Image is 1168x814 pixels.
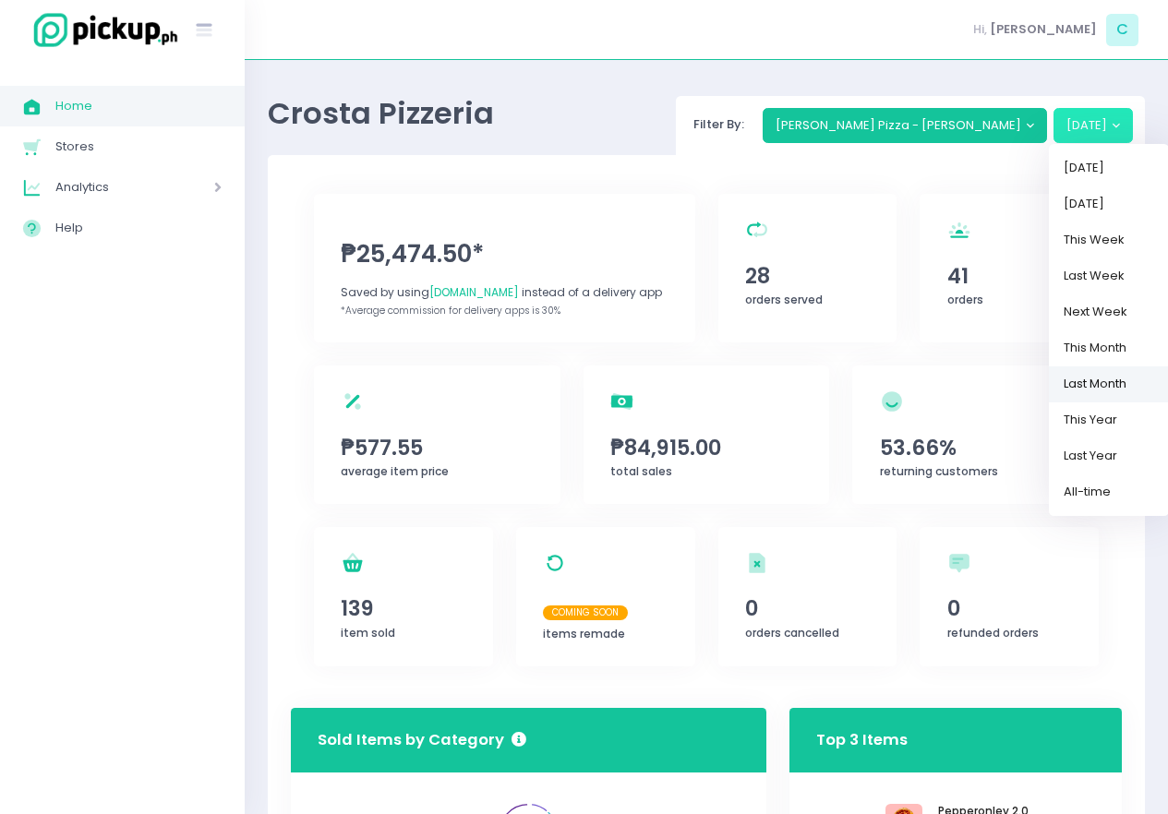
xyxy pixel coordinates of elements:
span: items remade [543,626,625,641]
span: *Average commission for delivery apps is 30% [341,304,560,317]
span: Analytics [55,175,162,199]
a: 139item sold [314,527,493,666]
span: Stores [55,135,222,159]
a: 41orders [920,194,1099,342]
span: ₱577.55 [341,432,533,463]
span: total sales [610,463,672,479]
span: ₱25,474.50* [341,236,668,272]
span: 0 [745,593,870,624]
span: [DOMAIN_NAME] [429,284,519,300]
h3: Sold Items by Category [318,728,526,751]
a: ₱84,915.00total sales [584,365,830,504]
span: Coming Soon [543,605,628,620]
span: 0 [947,593,1072,624]
a: 28orders served [718,194,897,342]
span: orders served [745,292,823,307]
a: 0refunded orders [920,527,1099,666]
span: returning customers [880,463,998,479]
h3: Top 3 Items [816,713,908,766]
a: 0orders cancelled [718,527,897,666]
span: Crosta Pizzeria [268,92,494,134]
img: logo [23,10,180,50]
span: average item price [341,463,449,479]
span: item sold [341,625,395,640]
span: Help [55,216,222,240]
span: 53.66% [880,432,1072,463]
span: 41 [947,260,1072,292]
span: 139 [341,593,465,624]
a: ₱577.55average item price [314,365,560,504]
span: Hi, [973,20,987,39]
span: 28 [745,260,870,292]
span: ₱84,915.00 [610,432,802,463]
button: [DATE] [1054,108,1134,143]
div: Saved by using instead of a delivery app [341,284,668,301]
span: orders cancelled [745,625,839,640]
span: Filter By: [688,115,751,133]
span: orders [947,292,983,307]
span: Home [55,94,222,118]
a: 53.66%returning customers [852,365,1099,504]
span: C [1106,14,1138,46]
button: [PERSON_NAME] Pizza - [PERSON_NAME] [763,108,1048,143]
span: refunded orders [947,625,1039,640]
span: [PERSON_NAME] [990,20,1097,39]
